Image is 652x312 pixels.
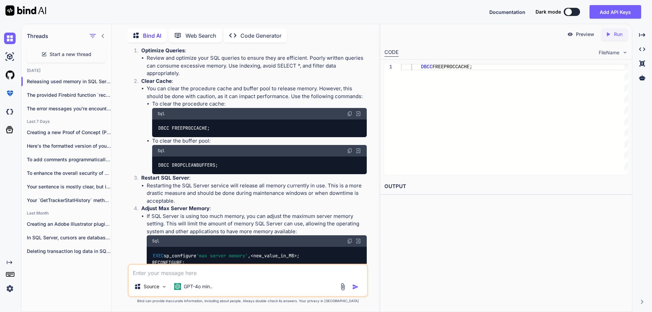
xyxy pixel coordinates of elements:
[158,162,218,169] code: DBCC DROPCLEANBUFFERS;
[599,49,619,56] span: FileName
[27,197,111,204] p: Your `GetTrackerStatHistory` method is functional, but there...
[251,253,253,259] span: <
[147,213,367,272] li: If SQL Server is using too much memory, you can adjust the maximum server memory setting. This wi...
[141,77,367,85] p: :
[27,92,111,98] p: The provided Firebird function `recalc_s...
[27,143,111,149] p: Here's the formatted version of your stored...
[421,64,432,70] span: DBCC
[144,283,159,290] p: Source
[152,100,367,137] li: To clear the procedure cache:
[384,64,392,70] div: 1
[567,31,573,37] img: preview
[141,205,367,213] p: :
[489,8,525,16] button: Documentation
[152,252,299,266] code: sp_configure , new_value_in_MB ; RECONFIGURE;
[27,248,111,255] p: Deleting transaction log data in SQL Server...
[347,148,352,153] img: copy
[27,78,111,85] p: Releasing used memory in SQL Server can ...
[355,111,361,117] img: Open in Browser
[174,283,181,290] img: GPT-4o mini
[4,51,16,62] img: ai-studio
[158,148,165,153] span: Sql
[27,156,111,163] p: To add comments programmatically in Google Docs...
[128,298,368,304] p: Bind can provide inaccurate information, including about people. Always double-check its answers....
[4,69,16,81] img: githubLight
[196,253,248,259] span: 'max server memory'
[347,111,352,116] img: copy
[27,221,111,227] p: Creating an Adobe Illustrator plugin using ExtendScript...
[141,47,367,55] p: :
[536,8,561,15] span: Dark mode
[622,50,628,55] img: chevron down
[5,5,46,16] img: Bind AI
[384,49,399,57] div: CODE
[590,5,641,19] button: Add API Keys
[158,125,210,132] code: DBCC FREEPROCCACHE;
[27,234,111,241] p: In SQL Server, cursors are database objects...
[614,31,622,38] p: Run
[21,119,111,124] h2: Last 7 Days
[294,253,297,259] span: >
[21,210,111,216] h2: Last Month
[352,283,359,290] img: icon
[141,175,189,181] strong: Restart SQL Server
[4,106,16,117] img: darkCloudIdeIcon
[152,137,367,174] li: To clear the buffer pool:
[184,283,213,290] p: GPT-4o min..
[141,78,172,84] strong: Clear Cache
[153,253,164,259] span: EXEC
[21,68,111,73] h2: [DATE]
[27,105,111,112] p: The error messages you're encountering s...
[489,9,525,15] span: Documentation
[432,64,472,70] span: FREEPROCCACHE;
[4,33,16,44] img: chat
[240,32,282,40] p: Code Generator
[576,31,594,38] p: Preview
[339,283,347,291] img: attachment
[4,88,16,99] img: premium
[380,179,632,195] h2: OUTPUT
[347,238,352,244] img: copy
[141,47,185,54] strong: Optimize Queries
[355,238,361,244] img: Open in Browser
[27,129,111,136] p: Creating a new Proof of Concept (POC)...
[147,85,367,174] li: You can clear the procedure cache and buffer pool to release memory. However, this should be done...
[27,183,111,190] p: Your sentence is mostly clear, but it...
[147,182,367,205] li: Restarting the SQL Server service will release all memory currently in use. This is a more drasti...
[143,32,161,40] p: Bind AI
[355,148,361,154] img: Open in Browser
[147,54,367,77] li: Review and optimize your SQL queries to ensure they are efficient. Poorly written queries can con...
[158,111,165,116] span: Sql
[161,284,167,290] img: Pick Models
[141,174,367,182] p: :
[50,51,91,58] span: Start a new thread
[27,170,111,177] p: To enhance the overall security of your...
[4,283,16,294] img: settings
[185,32,216,40] p: Web Search
[141,205,210,212] strong: Adjust Max Server Memory
[152,238,159,244] span: Sql
[27,32,48,40] h1: Threads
